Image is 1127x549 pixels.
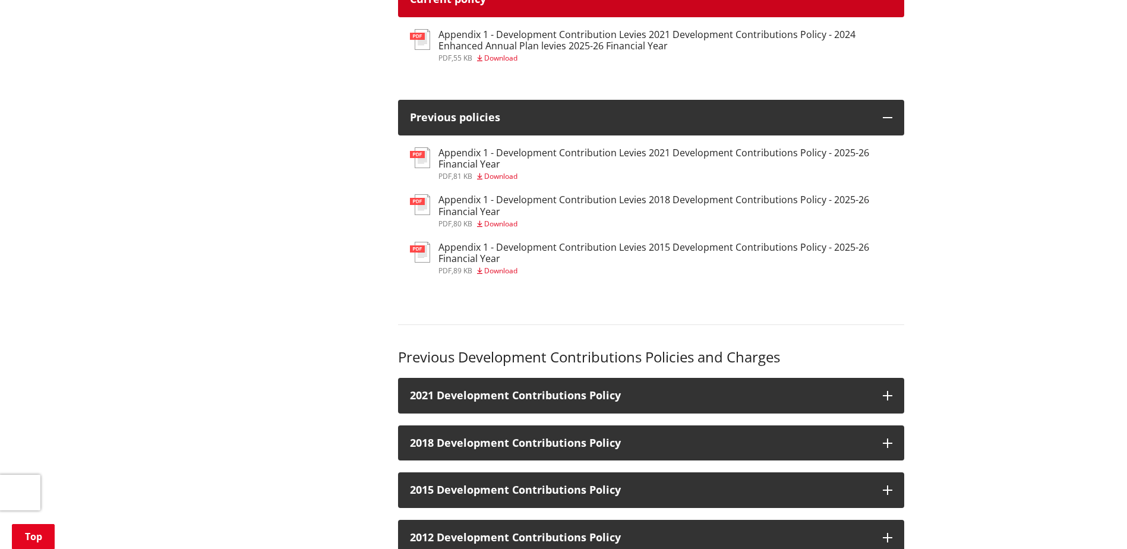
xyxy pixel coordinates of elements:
iframe: Messenger Launcher [1072,499,1115,542]
div: , [438,267,892,274]
span: 80 KB [453,219,472,229]
img: document-pdf.svg [410,242,430,263]
span: Download [484,266,517,276]
button: 2018 Development Contributions Policy [398,425,904,461]
img: document-pdf.svg [410,194,430,215]
a: Appendix 1 - Development Contribution Levies 2021 Development Contributions Policy - 2024 Enhance... [410,29,892,62]
a: Appendix 1 - Development Contribution Levies 2015 Development Contributions Policy - 2025-26 Fina... [410,242,892,274]
span: 81 KB [453,171,472,181]
span: 55 KB [453,53,472,63]
button: 2021 Development Contributions Policy [398,378,904,414]
img: document-pdf.svg [410,29,430,50]
div: Previous policies [410,112,871,124]
span: 89 KB [453,266,472,276]
h3: Appendix 1 - Development Contribution Levies 2018 Development Contributions Policy - 2025-26 Fina... [438,194,892,217]
h3: Previous Development Contributions Policies and Charges [398,349,904,366]
div: , [438,220,892,228]
span: Download [484,53,517,63]
a: Appendix 1 - Development Contribution Levies 2018 Development Contributions Policy - 2025-26 Fina... [410,194,892,227]
h3: 2012 Development Contributions Policy [410,532,871,544]
h3: Appendix 1 - Development Contribution Levies 2015 Development Contributions Policy - 2025-26 Fina... [438,242,892,264]
button: 2015 Development Contributions Policy [398,472,904,508]
div: , [438,173,892,180]
h3: 2015 Development Contributions Policy [410,484,871,496]
span: Download [484,219,517,229]
h3: 2018 Development Contributions Policy [410,437,871,449]
h3: Appendix 1 - Development Contribution Levies 2021 Development Contributions Policy - 2025-26 Fina... [438,147,892,170]
button: Previous policies [398,100,904,135]
span: pdf [438,266,452,276]
span: pdf [438,219,452,229]
h3: Appendix 1 - Development Contribution Levies 2021 Development Contributions Policy - 2024 Enhance... [438,29,892,52]
img: document-pdf.svg [410,147,430,168]
span: Download [484,171,517,181]
h3: 2021 Development Contributions Policy [410,390,871,402]
div: , [438,55,892,62]
span: pdf [438,171,452,181]
a: Appendix 1 - Development Contribution Levies 2021 Development Contributions Policy - 2025-26 Fina... [410,147,892,180]
span: pdf [438,53,452,63]
a: Top [12,524,55,549]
